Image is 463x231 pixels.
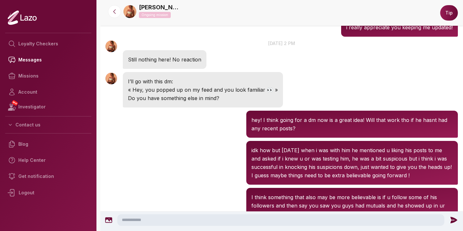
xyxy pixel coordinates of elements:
a: Blog [5,136,91,152]
p: [DATE] 2 pm [100,40,463,47]
img: 5dd41377-3645-4864-a336-8eda7bc24f8f [123,5,136,18]
a: Loyalty Checkers [5,36,91,52]
a: [PERSON_NAME] [139,3,181,12]
div: Logout [5,184,91,201]
p: Do you have something else in mind? [128,94,278,102]
button: Tip [440,5,458,21]
a: Missions [5,68,91,84]
p: I’ll go with this dm: [128,77,278,86]
p: Ongoing mission [139,12,171,18]
span: NEW [11,100,18,106]
a: Account [5,84,91,100]
p: I think something that also may be more believable is if u follow some of his followers and then ... [251,193,453,218]
img: User avatar [105,73,117,84]
p: « Hey, you popped up on my feed and you look familiar 👀 » [128,86,278,94]
a: Messages [5,52,91,68]
button: Contact us [5,119,91,131]
a: Get notification [5,168,91,184]
p: Still nothing here! No reaction [128,55,201,64]
p: hey! I think going for a dm now is a great idea! Will that work tho if he hasnt had any recent po... [251,116,453,133]
p: idk how but [DATE] when i was with him he mentioned u liking his posts to me and asked if i knew ... [251,146,453,180]
a: NEWInvestigator [5,100,91,114]
p: i really appreciate you keeping me updated! [346,23,453,32]
a: Help Center [5,152,91,168]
